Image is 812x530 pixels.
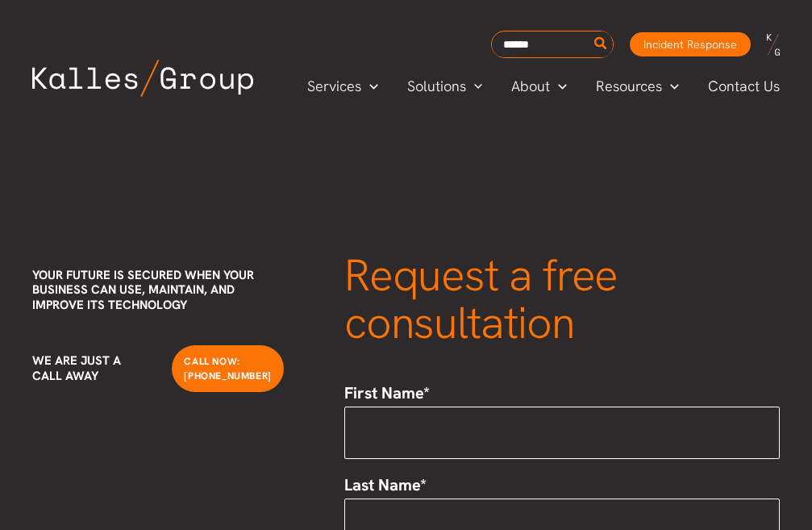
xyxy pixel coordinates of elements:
span: First Name [344,382,423,403]
img: Kalles Group [32,60,253,97]
span: Request a free consultation [344,246,618,353]
a: Incident Response [630,32,751,56]
span: Your future is secured when your business can use, maintain, and improve its technology [32,267,254,314]
span: Solutions [407,74,466,98]
span: Resources [596,74,662,98]
span: Last Name [344,474,420,495]
a: AboutMenu Toggle [497,74,581,98]
a: Call Now: [PHONE_NUMBER] [172,345,283,392]
a: ResourcesMenu Toggle [581,74,693,98]
span: Services [307,74,361,98]
span: Menu Toggle [466,74,483,98]
span: About [511,74,550,98]
span: Menu Toggle [361,74,378,98]
span: Menu Toggle [662,74,679,98]
a: SolutionsMenu Toggle [393,74,498,98]
span: Call Now: [PHONE_NUMBER] [184,355,271,382]
a: Contact Us [693,74,796,98]
span: We are just a call away [32,353,121,384]
button: Search [591,31,611,57]
nav: Primary Site Navigation [293,73,796,99]
span: Contact Us [708,74,780,98]
span: Menu Toggle [550,74,567,98]
a: ServicesMenu Toggle [293,74,393,98]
